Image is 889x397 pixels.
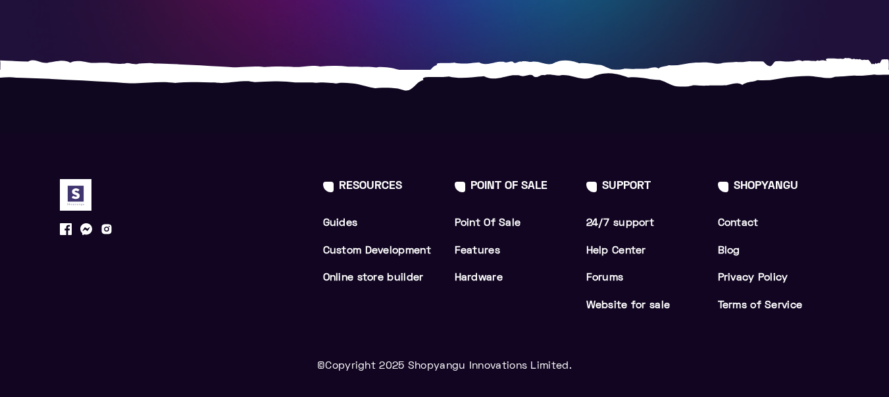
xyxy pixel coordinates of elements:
[80,223,92,235] img: #
[60,179,91,211] img: Shopyangu Innovations Limited
[718,246,740,255] a: Blog
[586,179,698,194] h6: SUPPORT
[323,246,431,255] a: Custom Development
[586,246,646,255] a: Help Center
[323,179,435,194] h6: RESOURCES
[323,273,424,282] a: Online store builder
[455,219,521,228] a: Point Of Sale
[455,179,567,194] h6: POINT OF SALE
[323,219,358,228] a: Guides
[101,223,113,235] img: #
[455,246,500,255] a: Features
[718,179,830,194] h6: SHOPYANGU
[455,273,503,282] a: Hardware
[586,301,671,310] a: Website for sale
[718,273,788,282] a: Privacy Policy
[586,273,624,282] a: Forums
[718,301,803,310] a: Terms of Service
[586,219,655,228] a: 24/7 support
[718,219,759,228] a: Contact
